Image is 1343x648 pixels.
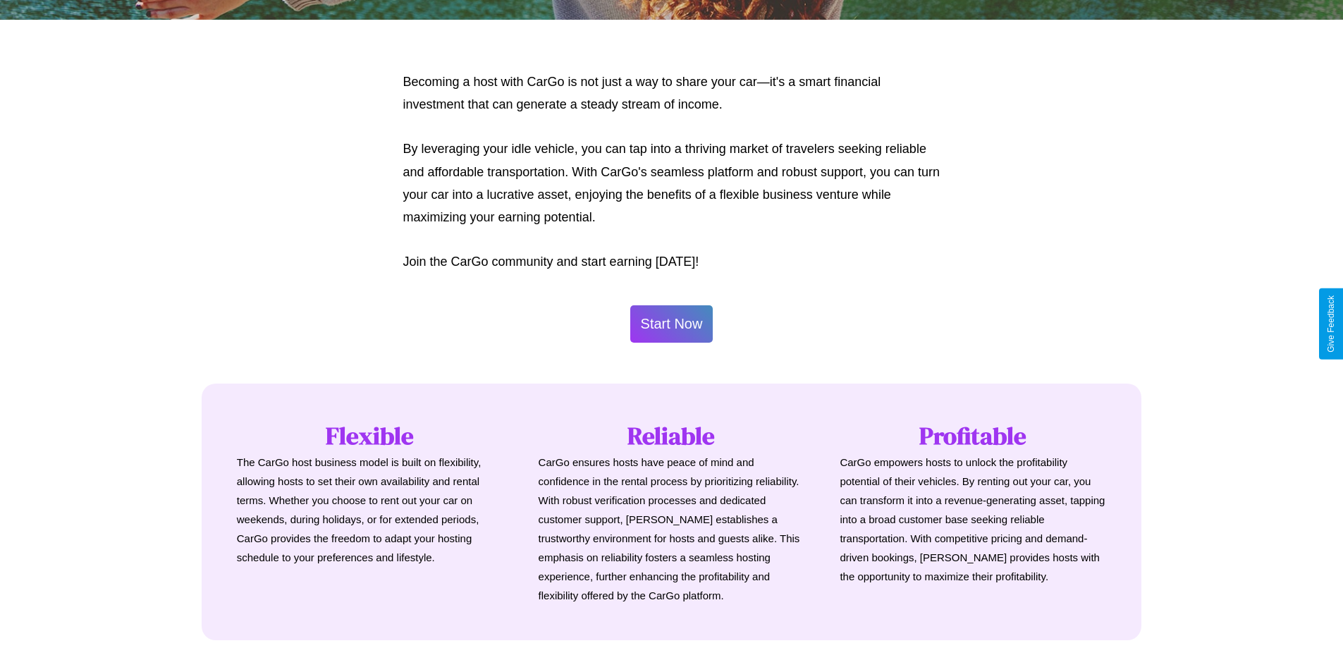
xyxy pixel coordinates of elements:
button: Start Now [630,305,713,343]
h1: Profitable [840,419,1106,453]
p: CarGo empowers hosts to unlock the profitability potential of their vehicles. By renting out your... [840,453,1106,586]
div: Give Feedback [1326,295,1336,353]
p: Join the CarGo community and start earning [DATE]! [403,250,940,273]
h1: Flexible [237,419,503,453]
p: CarGo ensures hosts have peace of mind and confidence in the rental process by prioritizing relia... [539,453,805,605]
p: By leveraging your idle vehicle, you can tap into a thriving market of travelers seeking reliable... [403,137,940,229]
p: Becoming a host with CarGo is not just a way to share your car—it's a smart financial investment ... [403,71,940,116]
h1: Reliable [539,419,805,453]
p: The CarGo host business model is built on flexibility, allowing hosts to set their own availabili... [237,453,503,567]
